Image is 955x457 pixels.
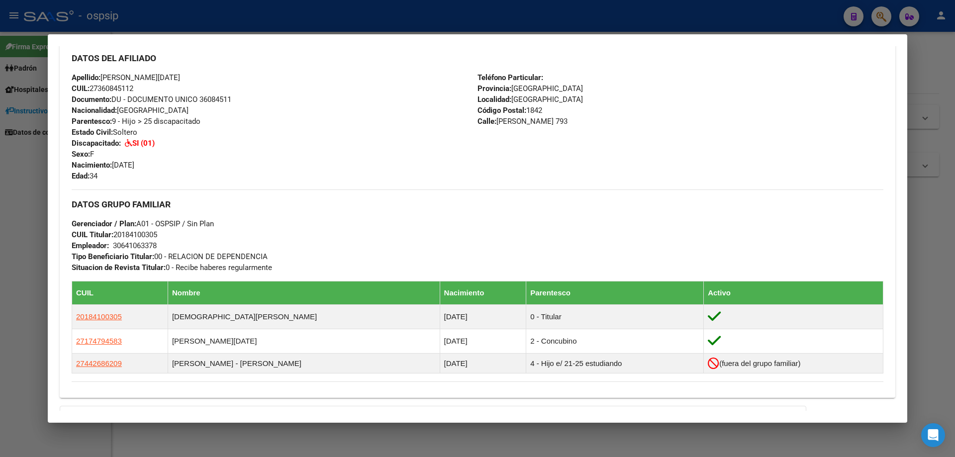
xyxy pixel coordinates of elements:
[72,106,189,115] span: [GEOGRAPHIC_DATA]
[72,139,121,148] strong: Discapacitado:
[526,305,704,329] td: 0 - Titular
[132,139,155,148] strong: SI (01)
[72,95,231,104] span: DU - DOCUMENTO UNICO 36084511
[72,252,268,261] span: 00 - RELACION DE DEPENDENCIA
[477,106,542,115] span: 1842
[477,117,496,126] strong: Calle:
[72,263,272,272] span: 0 - Recibe haberes regularmente
[168,305,440,329] td: [DEMOGRAPHIC_DATA][PERSON_NAME]
[72,117,200,126] span: 9 - Hijo > 25 discapacitado
[72,230,157,239] span: 20184100305
[72,161,134,170] span: [DATE]
[440,329,526,354] td: [DATE]
[113,240,157,251] div: 30641063378
[76,359,122,367] span: 27442686209
[440,354,526,373] td: [DATE]
[477,95,511,104] strong: Localidad:
[72,241,109,250] strong: Empleador:
[72,73,180,82] span: [PERSON_NAME][DATE]
[526,281,704,305] th: Parentesco
[72,230,113,239] strong: CUIL Titular:
[72,172,97,181] span: 34
[72,252,154,261] strong: Tipo Beneficiario Titular:
[526,329,704,354] td: 2 - Concubino
[72,263,166,272] strong: Situacion de Revista Titular:
[76,312,122,321] span: 20184100305
[477,84,583,93] span: [GEOGRAPHIC_DATA]
[440,305,526,329] td: [DATE]
[72,84,133,93] span: 27360845112
[72,150,94,159] span: F
[168,281,440,305] th: Nombre
[72,128,137,137] span: Soltero
[477,84,511,93] strong: Provincia:
[72,161,112,170] strong: Nacimiento:
[477,95,583,104] span: [GEOGRAPHIC_DATA]
[72,199,883,210] h3: DATOS GRUPO FAMILIAR
[72,281,168,305] th: CUIL
[72,172,90,181] strong: Edad:
[168,354,440,373] td: [PERSON_NAME] - [PERSON_NAME]
[72,53,883,64] h3: DATOS DEL AFILIADO
[168,329,440,354] td: [PERSON_NAME][DATE]
[76,337,122,345] span: 27174794583
[440,281,526,305] th: Nacimiento
[719,359,800,367] span: (fuera del grupo familiar)
[72,117,112,126] strong: Parentesco:
[72,84,90,93] strong: CUIL:
[72,150,90,159] strong: Sexo:
[72,128,113,137] strong: Estado Civil:
[704,281,883,305] th: Activo
[72,219,214,228] span: A01 - OSPSIP / Sin Plan
[477,106,526,115] strong: Código Postal:
[72,106,117,115] strong: Nacionalidad:
[921,423,945,447] div: Open Intercom Messenger
[72,73,100,82] strong: Apellido:
[477,117,568,126] span: [PERSON_NAME] 793
[477,73,543,82] strong: Teléfono Particular:
[72,95,111,104] strong: Documento:
[72,219,136,228] strong: Gerenciador / Plan:
[526,354,704,373] td: 4 - Hijo e/ 21-25 estudiando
